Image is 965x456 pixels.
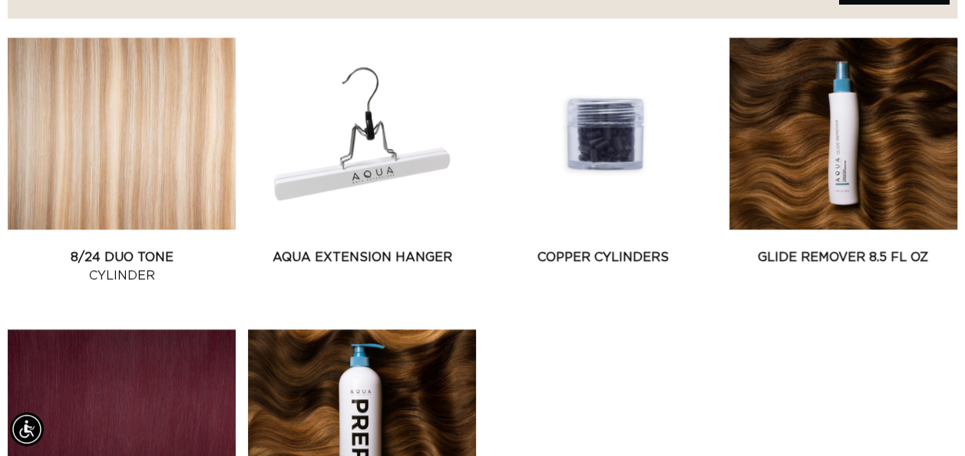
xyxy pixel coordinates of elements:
div: Accessibility Menu [10,412,44,446]
a: 8/24 Duo Tone Cylinder [8,248,236,285]
a: Copper Cylinders [489,248,717,266]
a: Glide Remover 8.5 fl oz [729,248,957,266]
a: AQUA Extension Hanger [248,248,476,266]
iframe: Chat Widget [888,382,965,456]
